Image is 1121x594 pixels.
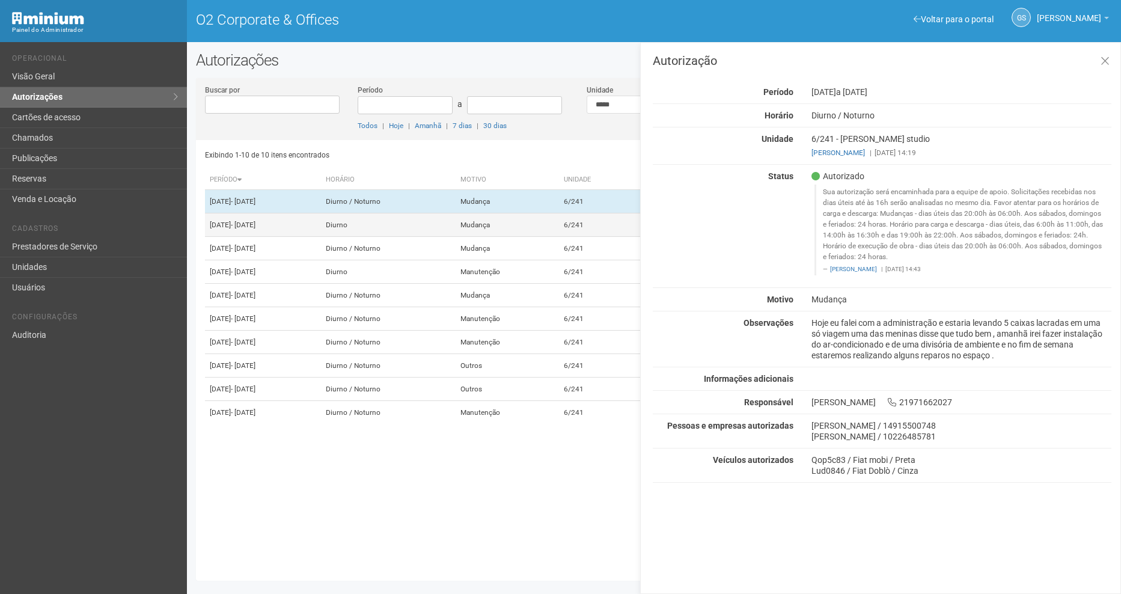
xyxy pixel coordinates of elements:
[636,237,815,260] td: [PERSON_NAME] studio
[811,431,1111,442] div: [PERSON_NAME] / 10226485781
[636,284,815,307] td: [PERSON_NAME] studio
[321,213,456,237] td: Diurno
[196,12,645,28] h1: O2 Corporate & Offices
[415,121,441,130] a: Amanhã
[762,134,793,144] strong: Unidade
[231,385,255,393] span: - [DATE]
[456,331,559,354] td: Manutenção
[231,314,255,323] span: - [DATE]
[205,260,321,284] td: [DATE]
[456,260,559,284] td: Manutenção
[559,213,636,237] td: 6/241
[205,284,321,307] td: [DATE]
[321,190,456,213] td: Diurno / Noturno
[456,190,559,213] td: Mudança
[196,51,1112,69] h2: Autorizações
[477,121,478,130] span: |
[763,87,793,97] strong: Período
[12,224,178,237] li: Cadastros
[205,85,240,96] label: Buscar por
[768,171,793,181] strong: Status
[636,170,815,190] th: Empresa
[559,237,636,260] td: 6/241
[231,408,255,417] span: - [DATE]
[559,354,636,378] td: 6/241
[559,401,636,424] td: 6/241
[713,455,793,465] strong: Veículos autorizados
[231,197,255,206] span: - [DATE]
[559,260,636,284] td: 6/241
[559,190,636,213] td: 6/241
[205,190,321,213] td: [DATE]
[205,146,655,164] div: Exibindo 1-10 de 10 itens encontrados
[836,87,867,97] span: a [DATE]
[205,170,321,190] th: Período
[321,354,456,378] td: Diurno / Noturno
[205,401,321,424] td: [DATE]
[231,244,255,253] span: - [DATE]
[1037,15,1109,25] a: [PERSON_NAME]
[636,331,815,354] td: [PERSON_NAME] studio
[704,374,793,384] strong: Informações adicionais
[456,307,559,331] td: Manutenção
[205,237,321,260] td: [DATE]
[870,148,872,157] span: |
[205,331,321,354] td: [DATE]
[1037,2,1101,23] span: Gabriela Souza
[456,354,559,378] td: Outros
[811,420,1111,431] div: [PERSON_NAME] / 14915500748
[811,147,1111,158] div: [DATE] 14:19
[744,397,793,407] strong: Responsável
[382,121,384,130] span: |
[321,170,456,190] th: Horário
[802,87,1120,97] div: [DATE]
[358,85,383,96] label: Período
[802,397,1120,408] div: [PERSON_NAME] 21971662027
[456,213,559,237] td: Mudança
[881,266,882,272] span: |
[814,185,1111,275] blockquote: Sua autorização será encaminhada para a equipe de apoio. Solicitações recebidas nos dias úteis at...
[744,318,793,328] strong: Observações
[802,133,1120,158] div: 6/241 - [PERSON_NAME] studio
[12,12,84,25] img: Minium
[636,307,815,331] td: [PERSON_NAME] studio
[636,260,815,284] td: [PERSON_NAME] studio
[457,99,462,109] span: a
[587,85,613,96] label: Unidade
[636,378,815,401] td: [PERSON_NAME] studio
[321,331,456,354] td: Diurno / Noturno
[1012,8,1031,27] a: GS
[205,378,321,401] td: [DATE]
[321,237,456,260] td: Diurno / Noturno
[205,307,321,331] td: [DATE]
[12,54,178,67] li: Operacional
[231,291,255,299] span: - [DATE]
[811,465,1111,476] div: Lud0846 / Fiat Doblò / Cinza
[767,295,793,304] strong: Motivo
[321,401,456,424] td: Diurno / Noturno
[559,284,636,307] td: 6/241
[456,378,559,401] td: Outros
[456,401,559,424] td: Manutenção
[446,121,448,130] span: |
[231,221,255,229] span: - [DATE]
[456,170,559,190] th: Motivo
[205,213,321,237] td: [DATE]
[321,307,456,331] td: Diurno / Noturno
[636,190,815,213] td: [PERSON_NAME] studio
[802,110,1120,121] div: Diurno / Noturno
[231,268,255,276] span: - [DATE]
[823,265,1105,274] footer: [DATE] 14:43
[389,121,403,130] a: Hoje
[636,213,815,237] td: [PERSON_NAME] studio
[802,294,1120,305] div: Mudança
[456,284,559,307] td: Mudança
[321,378,456,401] td: Diurno / Noturno
[231,338,255,346] span: - [DATE]
[667,421,793,430] strong: Pessoas e empresas autorizadas
[231,361,255,370] span: - [DATE]
[636,401,815,424] td: [PERSON_NAME] studio
[914,14,994,24] a: Voltar para o portal
[453,121,472,130] a: 7 dias
[802,317,1120,361] div: Hoje eu falei com a administração e estaria levando 5 caixas lacradas em uma só viagem uma das me...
